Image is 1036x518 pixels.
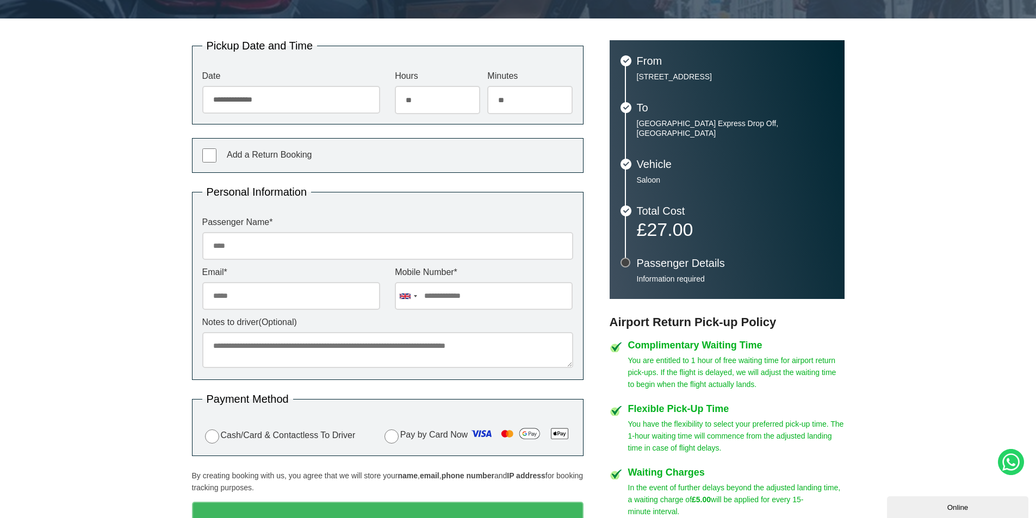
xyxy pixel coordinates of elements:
[637,55,834,66] h3: From
[637,159,834,170] h3: Vehicle
[628,482,845,517] p: In the event of further delays beyond the adjusted landing time, a waiting charge of will be appl...
[637,274,834,284] p: Information required
[637,72,834,82] p: [STREET_ADDRESS]
[507,471,545,480] strong: IP address
[205,429,219,444] input: Cash/Card & Contactless To Driver
[887,494,1031,518] iframe: chat widget
[647,219,693,240] span: 27.00
[692,495,711,504] strong: £5.00
[487,72,573,80] label: Minutes
[637,118,834,138] p: [GEOGRAPHIC_DATA] Express Drop Off, [GEOGRAPHIC_DATA]
[628,467,845,477] h4: Waiting Charges
[382,425,573,446] label: Pay by Card Now
[202,40,318,51] legend: Pickup Date and Time
[259,317,297,327] span: (Optional)
[637,175,834,185] p: Saloon
[202,428,356,444] label: Cash/Card & Contactless To Driver
[610,315,845,329] h3: Airport Return Pick-up Policy
[202,72,380,80] label: Date
[384,429,399,444] input: Pay by Card Now
[202,186,312,197] legend: Personal Information
[442,471,494,480] strong: phone number
[202,268,380,277] label: Email
[202,394,293,404] legend: Payment Method
[202,318,573,327] label: Notes to driver
[398,471,418,480] strong: name
[395,72,480,80] label: Hours
[628,340,845,350] h4: Complimentary Waiting Time
[420,471,439,480] strong: email
[628,354,845,390] p: You are entitled to 1 hour of free waiting time for airport return pick-ups. If the flight is del...
[395,268,573,277] label: Mobile Number
[628,418,845,454] p: You have the flexibility to select your preferred pick-up time. The 1-hour waiting time will comm...
[637,102,834,113] h3: To
[202,148,216,163] input: Add a Return Booking
[202,218,573,227] label: Passenger Name
[192,470,584,494] p: By creating booking with us, you agree that we will store your , , and for booking tracking purpo...
[227,150,312,159] span: Add a Return Booking
[628,404,845,414] h4: Flexible Pick-Up Time
[637,205,834,216] h3: Total Cost
[637,222,834,237] p: £
[395,283,420,309] div: United Kingdom: +44
[637,258,834,269] h3: Passenger Details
